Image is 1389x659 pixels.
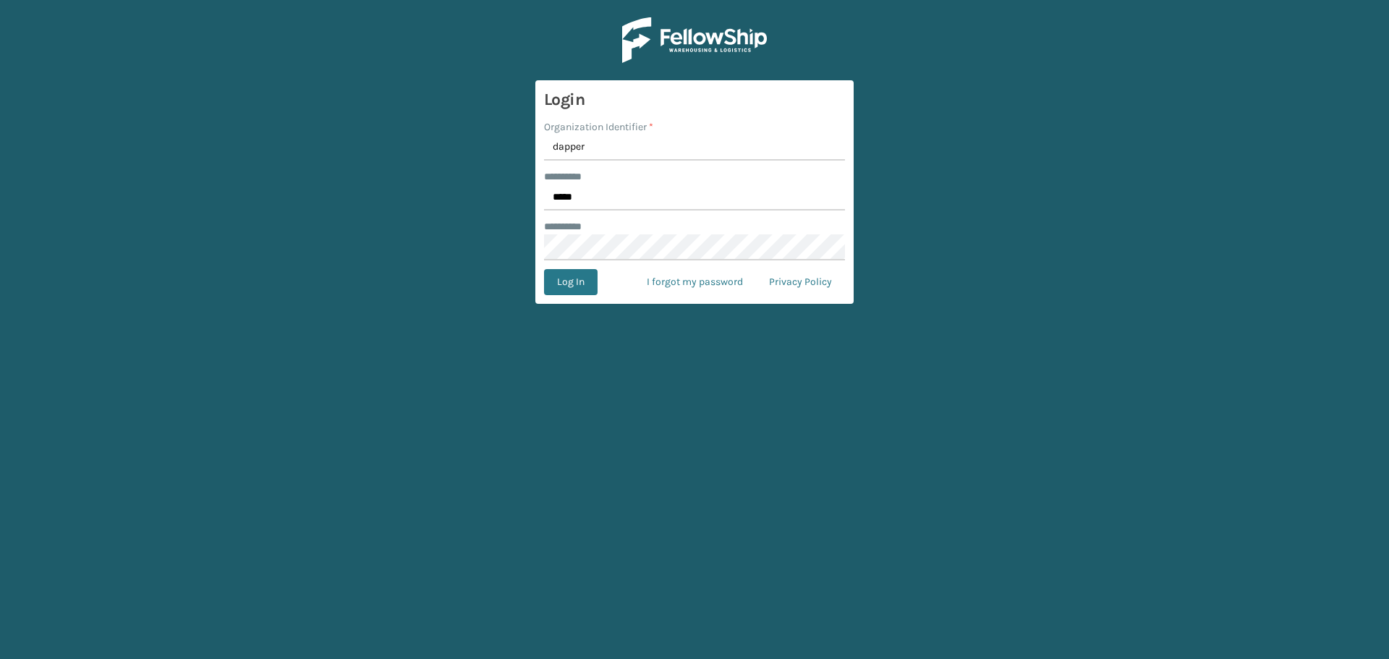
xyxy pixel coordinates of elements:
h3: Login [544,89,845,111]
label: Organization Identifier [544,119,653,135]
a: Privacy Policy [756,269,845,295]
img: Logo [622,17,767,63]
a: I forgot my password [634,269,756,295]
button: Log In [544,269,598,295]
